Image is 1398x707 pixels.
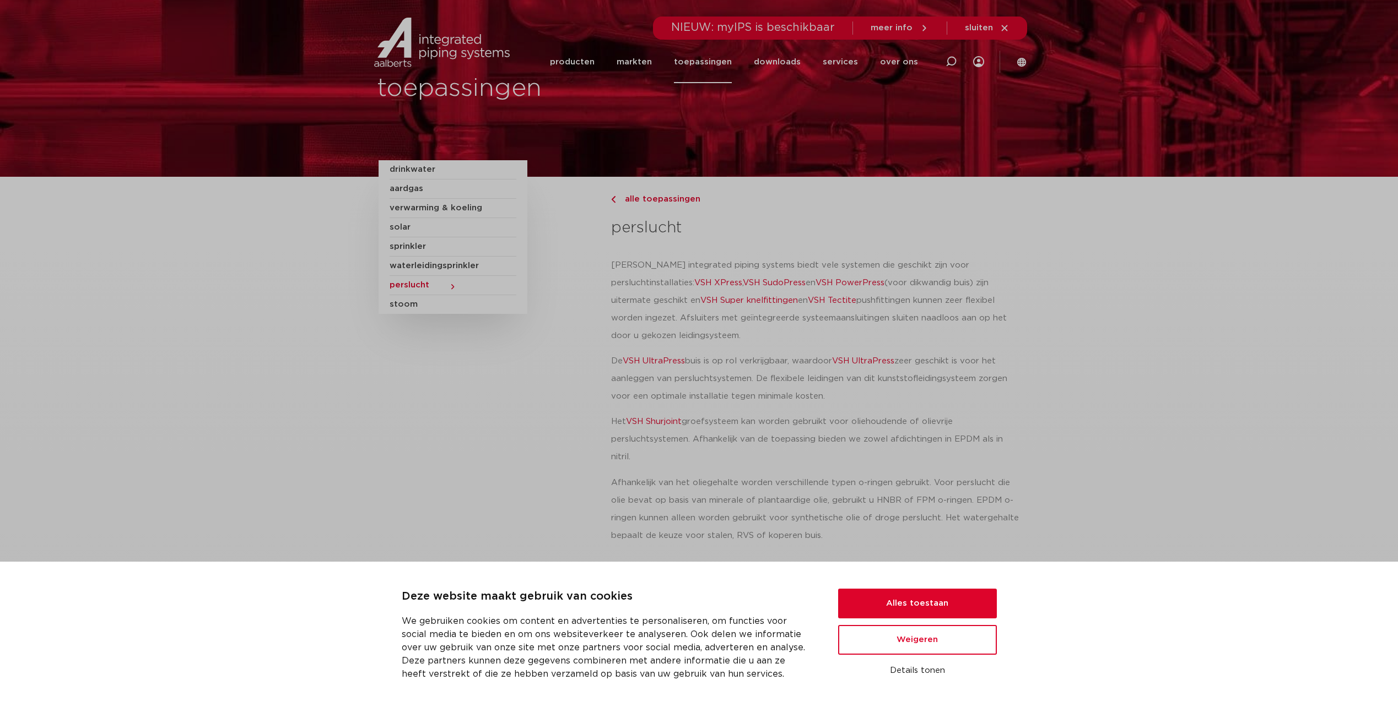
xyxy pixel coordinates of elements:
a: sluiten [965,23,1010,33]
p: Deze website maakt gebruik van cookies [402,588,812,606]
p: Afhankelijk van het oliegehalte worden verschillende typen o-ringen gebruikt. Voor perslucht die ... [611,474,1019,545]
a: alle toepassingen [611,193,1019,206]
div: my IPS [973,40,984,84]
h3: perslucht [611,217,1019,239]
a: VSH Tectite [808,296,856,304]
a: VSH SudoPress [743,279,806,287]
span: meer info [871,24,913,32]
button: Details tonen [838,661,997,680]
a: VSH UltraPress [832,357,894,365]
a: aardgas [390,180,516,199]
h1: toepassingen [377,71,694,106]
span: alle toepassingen [618,195,700,203]
a: services [823,41,858,83]
a: stoom [390,295,516,314]
button: Weigeren [838,625,997,655]
a: VSH UltraPress [623,357,685,365]
a: waterleidingsprinkler [390,257,516,276]
button: Alles toestaan [838,589,997,618]
p: We gebruiken cookies om content en advertenties te personaliseren, om functies voor social media ... [402,614,812,681]
a: meer info [871,23,929,33]
a: downloads [754,41,801,83]
p: [PERSON_NAME] integrated piping systems biedt vele systemen die geschikt zijn voor persluchtinsta... [611,257,1019,345]
a: drinkwater [390,160,516,180]
a: verwarming & koeling [390,199,516,218]
a: toepassingen [674,41,732,83]
a: sprinkler [390,237,516,257]
a: VSH Super knelfittingen [700,296,798,304]
img: chevron-right.svg [611,196,616,203]
a: over ons [880,41,918,83]
a: markten [617,41,652,83]
span: NIEUW: myIPS is beschikbaar [671,22,835,33]
nav: Menu [550,41,918,83]
span: sluiten [965,24,993,32]
a: VSH XPress [694,279,742,287]
a: producten [550,41,595,83]
a: VSH Shurjoint [626,417,682,426]
p: De buis is op rol verkrijgbaar, waardoor zeer geschikt is voor het aanleggen van persluchtsysteme... [611,352,1019,405]
a: perslucht [390,276,516,295]
a: solar [390,218,516,237]
p: Het groefsysteem kan worden gebruikt voor oliehoudende of olievrije persluchtsystemen. Afhankelij... [611,413,1019,466]
a: VSH PowerPress [816,279,884,287]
